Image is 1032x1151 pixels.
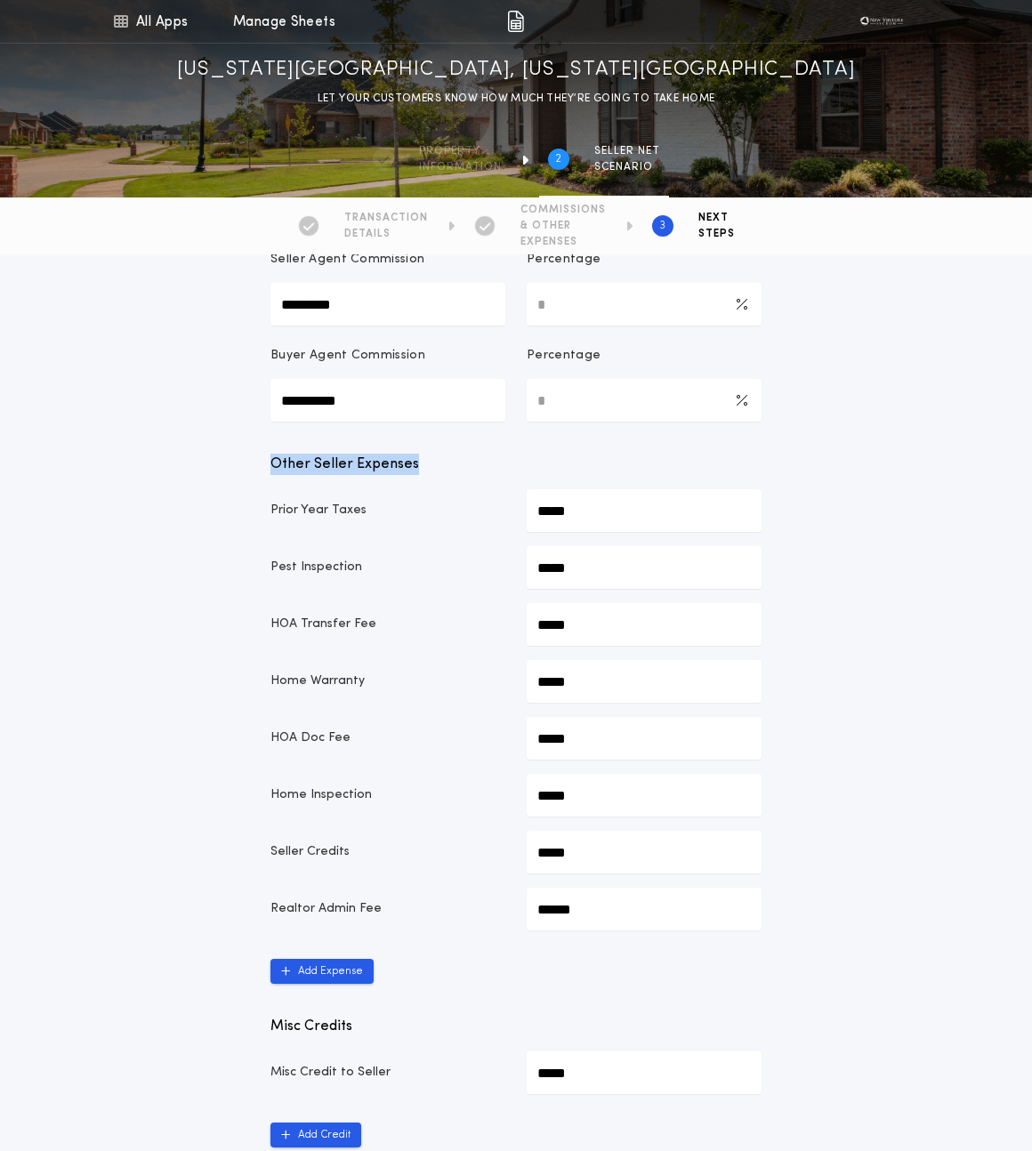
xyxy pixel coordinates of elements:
[270,1064,505,1082] p: Misc Credit to Seller
[270,559,505,576] p: Pest Inspection
[270,729,505,747] p: HOA Doc Fee
[270,959,374,984] button: Add Expense
[344,211,428,225] span: TRANSACTION
[270,616,505,633] p: HOA Transfer Fee
[419,144,502,158] span: Property
[270,283,505,326] input: Seller Agent Commission
[270,1016,762,1037] p: Misc Credits
[318,90,715,108] p: LET YOUR CUSTOMERS KNOW HOW MUCH THEY’RE GOING TO TAKE HOME
[270,347,425,365] p: Buyer Agent Commission
[520,235,606,249] span: EXPENSES
[520,203,606,217] span: COMMISSIONS
[419,160,502,174] span: information
[344,227,428,241] span: DETAILS
[527,379,762,422] input: Percentage
[855,12,908,30] img: vs-icon
[659,219,665,233] h2: 3
[270,900,505,918] p: Realtor Admin Fee
[177,56,855,85] h1: [US_STATE][GEOGRAPHIC_DATA], [US_STATE][GEOGRAPHIC_DATA]
[698,227,735,241] span: STEPS
[520,219,606,233] span: & OTHER
[555,152,561,166] h2: 2
[270,1123,361,1147] button: Add Credit
[594,160,660,174] span: SCENARIO
[507,11,524,32] img: img
[527,347,601,365] p: Percentage
[698,211,735,225] span: NEXT
[527,251,601,269] p: Percentage
[270,672,505,690] p: Home Warranty
[270,454,762,475] p: Other Seller Expenses
[527,283,762,326] input: Percentage
[594,144,660,158] span: SELLER NET
[270,379,505,422] input: Buyer Agent Commission
[270,786,505,804] p: Home Inspection
[270,502,505,519] p: Prior Year Taxes
[270,251,424,269] p: Seller Agent Commission
[270,843,505,861] p: Seller Credits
